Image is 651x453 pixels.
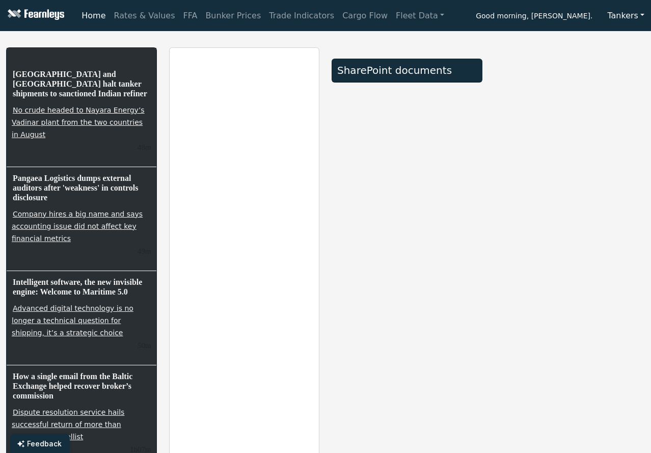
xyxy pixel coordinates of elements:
a: Trade Indicators [265,6,338,26]
h6: [GEOGRAPHIC_DATA] and [GEOGRAPHIC_DATA] halt tanker shipments to sanctioned Indian refiner [12,68,151,100]
div: SharePoint documents [337,64,477,76]
small: 03/09/2025, 14:55:43 [138,247,151,255]
a: No crude headed to Nayara Energy’s Vadinar plant from the two countries in August [12,105,145,140]
a: Advanced digital technology is no longer a technical question for shipping, it’s a strategic choice [12,303,133,338]
h6: Pangaea Logistics dumps external auditors after 'weakness' in controls disclosure [12,172,151,204]
a: Home [77,6,110,26]
a: Bunker Prices [201,6,265,26]
a: Company hires a big name and says accounting issue did not affect key financial metrics [12,209,143,244]
h6: How a single email from the Baltic Exchange helped recover broker’s commission [12,370,151,402]
img: Fearnleys Logo [5,9,64,22]
a: Fleet Data [392,6,448,26]
button: Tankers [601,6,651,25]
a: Rates & Values [110,6,179,26]
a: FFA [179,6,202,26]
span: Good morning, [PERSON_NAME]. [476,8,592,25]
small: 03/09/2025, 14:54:37 [138,341,151,350]
small: 03/09/2025, 14:56:38 [138,143,151,151]
a: Cargo Flow [338,6,392,26]
a: Dispute resolution service hails successful return of more than $50,000 to panellist [12,407,124,442]
h6: Intelligent software, the new invisible engine: Welcome to Maritime 5.0 [12,276,151,298]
